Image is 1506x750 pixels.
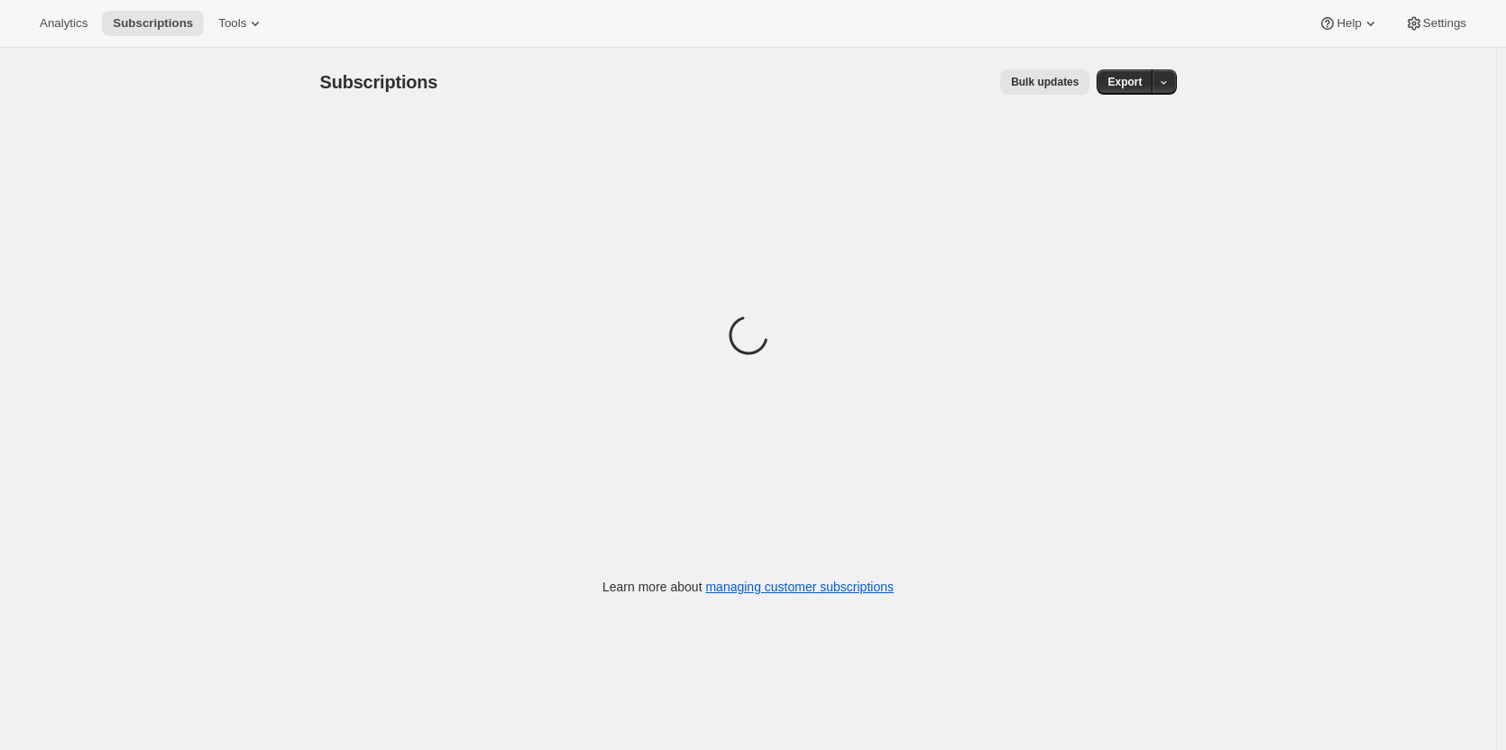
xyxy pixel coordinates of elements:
[1423,16,1466,31] span: Settings
[1394,11,1477,36] button: Settings
[29,11,98,36] button: Analytics
[602,578,894,596] p: Learn more about
[218,16,246,31] span: Tools
[113,16,193,31] span: Subscriptions
[1097,69,1152,95] button: Export
[102,11,204,36] button: Subscriptions
[705,580,894,594] a: managing customer subscriptions
[1000,69,1089,95] button: Bulk updates
[1107,75,1142,89] span: Export
[1336,16,1361,31] span: Help
[1308,11,1390,36] button: Help
[207,11,275,36] button: Tools
[40,16,87,31] span: Analytics
[1011,75,1079,89] span: Bulk updates
[320,72,438,92] span: Subscriptions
